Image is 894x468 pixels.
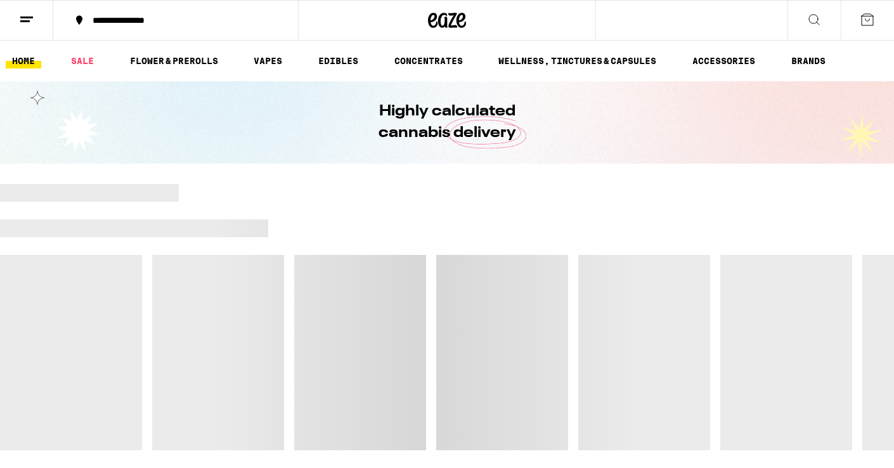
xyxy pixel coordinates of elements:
[65,53,100,68] a: SALE
[124,53,224,68] a: FLOWER & PREROLLS
[388,53,469,68] a: CONCENTRATES
[6,53,41,68] a: HOME
[492,53,663,68] a: WELLNESS, TINCTURES & CAPSULES
[785,53,832,68] button: BRANDS
[686,53,761,68] a: ACCESSORIES
[247,53,288,68] a: VAPES
[342,101,552,144] h1: Highly calculated cannabis delivery
[312,53,365,68] a: EDIBLES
